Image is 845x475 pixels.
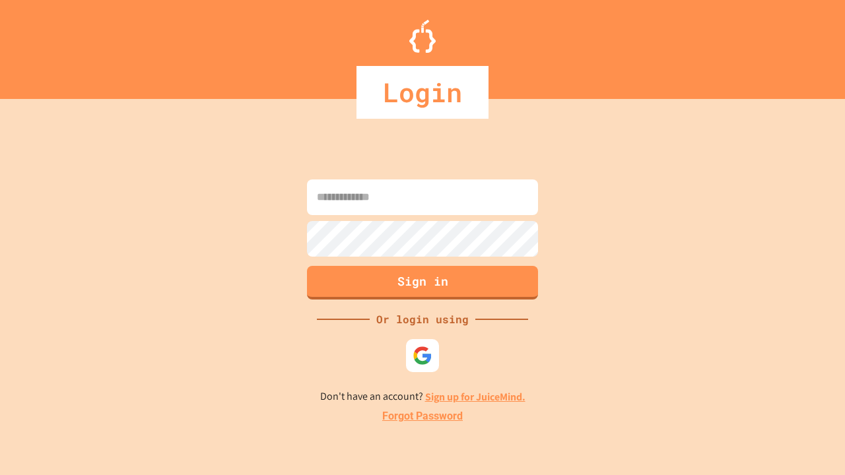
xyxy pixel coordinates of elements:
[370,311,475,327] div: Or login using
[307,266,538,300] button: Sign in
[382,408,463,424] a: Forgot Password
[320,389,525,405] p: Don't have an account?
[425,390,525,404] a: Sign up for JuiceMind.
[356,66,489,119] div: Login
[413,346,432,365] img: google-icon.svg
[409,20,436,53] img: Logo.svg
